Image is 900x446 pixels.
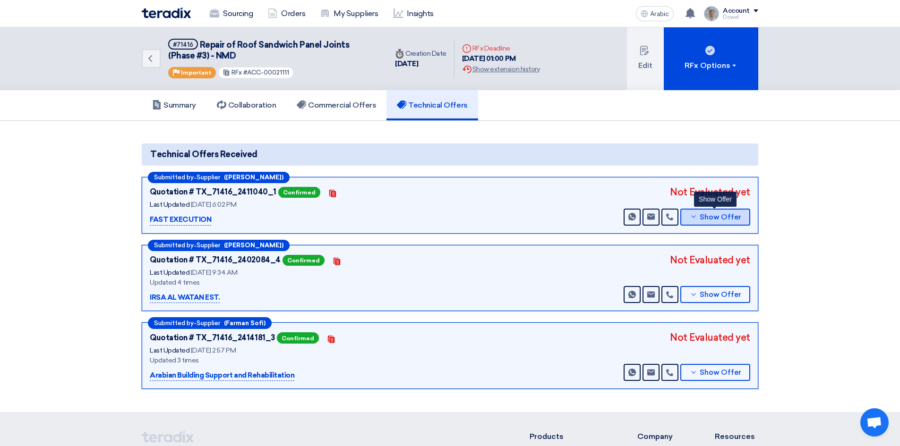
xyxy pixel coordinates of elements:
[228,101,276,109] font: Collaboration
[637,432,673,441] font: Company
[462,54,516,63] font: [DATE] 01:00 PM
[638,61,652,70] font: Edit
[670,332,750,343] font: Not Evaluated yet
[197,174,220,181] font: Supplier
[150,346,189,354] font: Last Updated
[150,333,275,342] font: Quotation # TX_71416_2414181_3
[154,174,194,181] font: Submitted by
[704,6,719,21] img: IMG_1753965247717.jpg
[224,242,283,249] font: ([PERSON_NAME])
[231,69,242,76] font: RFx
[168,40,349,61] font: Repair of Roof Sandwich Panel Joints (Phase #3) - NMD
[150,371,294,379] font: Arabian Building Support and Rehabilitation
[243,69,289,76] font: #ACC-00021111
[191,346,236,354] font: [DATE] 2:57 PM
[154,242,194,249] font: Submitted by
[197,320,220,327] font: Supplier
[150,149,257,160] font: Technical Offers Received
[472,65,540,73] font: Show extension history
[197,242,220,249] font: Supplier
[334,9,378,18] font: My Suppliers
[194,242,197,249] font: -
[386,3,441,24] a: Insights
[286,90,386,120] a: Commercial Offers
[680,364,750,381] button: Show Offer
[723,7,750,15] font: Account
[860,408,889,437] div: Open chat
[194,320,197,327] font: -
[670,186,750,198] font: Not Evaluated yet
[223,9,253,18] font: Sourcing
[181,69,211,76] font: Important
[715,432,755,441] font: Resources
[173,41,193,48] font: #71416
[313,3,386,24] a: My Suppliers
[150,187,276,196] font: Quotation # TX_71416_2411040_1
[700,290,741,299] font: Show Offer
[150,255,281,264] font: Quotation # TX_71416_2402084_4
[680,209,750,226] button: Show Offer
[202,3,260,24] a: Sourcing
[150,356,199,364] font: Updated 3 times
[723,14,739,20] font: Dowel
[194,174,197,181] font: -
[685,61,730,70] font: RFx Options
[150,278,200,286] font: Updated 4 times
[191,269,237,277] font: [DATE] 9:34 AM
[150,215,211,224] font: FAST EXECUTION
[168,39,376,62] h5: Repair of Roof Sandwich Panel Joints (Phase #3) - NMD
[163,101,196,109] font: Summary
[224,320,266,327] font: (Farman Sofi)
[150,269,189,277] font: Last Updated
[627,27,664,90] button: Edit
[150,293,220,302] font: IRSA AL WATAN EST.
[680,286,750,303] button: Show Offer
[283,189,316,196] font: Confirmed
[142,90,206,120] a: Summary
[664,27,758,90] button: RFx Options
[650,10,669,18] font: Arabic
[472,44,510,52] font: RFx Deadline
[224,174,283,181] font: ([PERSON_NAME])
[395,59,418,68] font: [DATE]
[530,432,564,441] font: Products
[700,368,741,377] font: Show Offer
[206,90,287,120] a: Collaboration
[636,6,674,21] button: Arabic
[700,213,741,221] font: Show Offer
[408,101,467,109] font: Technical Offers
[282,335,314,342] font: Confirmed
[191,201,236,209] font: [DATE] 6:02 PM
[405,50,446,58] font: Creation Date
[308,101,376,109] font: Commercial Offers
[150,201,189,209] font: Last Updated
[386,90,478,120] a: Technical Offers
[287,257,320,264] font: Confirmed
[260,3,313,24] a: Orders
[281,9,305,18] font: Orders
[407,9,434,18] font: Insights
[670,254,750,266] font: Not Evaluated yet
[142,8,191,18] img: Teradix logo
[694,192,737,207] div: Show Offer
[154,320,194,327] font: Submitted by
